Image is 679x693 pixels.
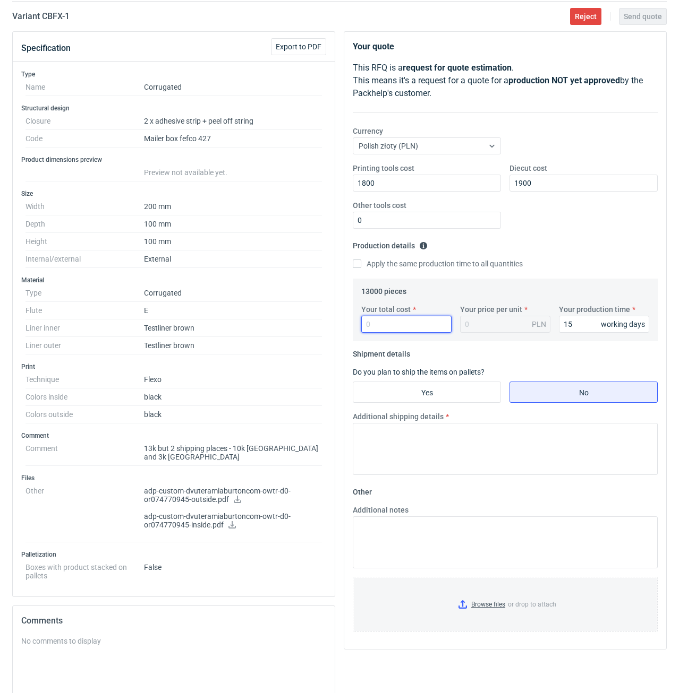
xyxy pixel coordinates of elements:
dd: Testliner brown [144,319,322,337]
button: Send quote [619,8,667,25]
span: Reject [575,13,597,20]
dd: 200 mm [144,198,322,215]
label: Your price per unit [460,304,522,315]
dd: black [144,388,322,406]
div: PLN [532,319,546,330]
label: Diecut cost [510,163,547,174]
dt: Liner outer [26,337,144,354]
h3: Palletization [21,550,326,559]
label: No [510,382,658,403]
h3: Product dimensions preview [21,155,326,164]
strong: production NOT yet approved [508,75,620,85]
dd: Corrugated [144,284,322,302]
dt: Code [26,130,144,148]
dt: Flute [26,302,144,319]
dd: black [144,406,322,423]
button: Reject [570,8,601,25]
span: Send quote [624,13,662,20]
dt: Width [26,198,144,215]
button: Specification [21,36,71,61]
label: Printing tools cost [353,163,414,174]
dd: External [144,250,322,268]
h3: Material [21,276,326,284]
h3: Files [21,474,326,482]
dd: Testliner brown [144,337,322,354]
div: No comments to display [21,636,326,646]
legend: 13000 pieces [361,283,406,296]
span: Polish złoty (PLN) [359,142,418,150]
h3: Structural design [21,104,326,112]
dt: Comment [26,440,144,466]
dt: Depth [26,215,144,233]
span: Export to PDF [276,43,321,50]
dd: 100 mm [144,215,322,233]
dt: Liner inner [26,319,144,337]
legend: Other [353,483,372,496]
dt: Internal/external [26,250,144,268]
dt: Closure [26,112,144,130]
dt: Technique [26,371,144,388]
input: 0 [559,316,649,333]
dt: Colors outside [26,406,144,423]
legend: Shipment details [353,345,410,358]
dt: Other [26,482,144,542]
label: Other tools cost [353,200,406,211]
p: This RFQ is a . This means it's a request for a quote for a by the Packhelp's customer. [353,62,658,100]
h3: Comment [21,431,326,440]
dd: E [144,302,322,319]
h3: Size [21,189,326,198]
p: adp-custom-dvuteramiaburtoncom-owtr-d0-or074770945-outside.pdf [144,487,322,505]
input: 0 [353,212,501,229]
dd: Corrugated [144,79,322,96]
strong: Your quote [353,41,394,51]
button: Export to PDF [271,38,326,55]
label: or drop to attach [353,577,657,631]
label: Your production time [559,304,630,315]
dt: Colors inside [26,388,144,406]
input: 0 [353,175,501,192]
p: adp-custom-dvuteramiaburtoncom-owtr-d0-or074770945-inside.pdf [144,512,322,530]
span: Preview not available yet. [144,168,227,177]
dd: 13k but 2 shipping places - 10k [GEOGRAPHIC_DATA] and 3k [GEOGRAPHIC_DATA] [144,440,322,466]
label: Additional shipping details [353,411,444,422]
dd: False [144,559,322,580]
input: 0 [361,316,452,333]
dd: 2 x adhesive strip + peel off string [144,112,322,130]
legend: Production details [353,237,428,250]
input: 0 [510,175,658,192]
dt: Name [26,79,144,96]
label: Additional notes [353,505,409,515]
h3: Print [21,362,326,371]
label: Apply the same production time to all quantities [353,258,523,269]
dd: Flexo [144,371,322,388]
label: Currency [353,126,383,136]
label: Your total cost [361,304,411,315]
h3: Type [21,70,326,79]
dt: Height [26,233,144,250]
label: Yes [353,382,501,403]
dd: 100 mm [144,233,322,250]
h2: Variant CBFX - 1 [12,10,70,23]
dd: Mailer box fefco 427 [144,130,322,148]
dt: Boxes with product stacked on pallets [26,559,144,580]
dt: Type [26,284,144,302]
strong: request for quote estimation [403,63,512,73]
label: Do you plan to ship the items on pallets? [353,368,485,376]
h2: Comments [21,614,326,627]
div: working days [601,319,645,330]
